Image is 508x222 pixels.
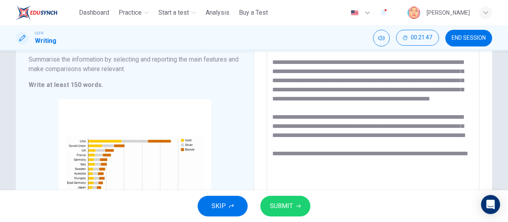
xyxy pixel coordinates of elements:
[35,31,43,36] span: CEFR
[29,55,241,74] h6: Summarise the information by selecting and reporting the main features and make comparisons where...
[198,196,248,216] button: SKIP
[350,10,360,16] img: en
[202,6,233,20] button: Analysis
[373,30,390,46] div: Mute
[445,30,492,46] button: END SESSION
[29,81,103,89] strong: Write at least 150 words.
[76,6,112,20] button: Dashboard
[35,36,56,46] h1: Writing
[396,30,439,46] button: 00:21:47
[239,8,268,17] span: Buy a Test
[260,196,310,216] button: SUBMIT
[212,201,226,212] span: SKIP
[396,30,439,46] div: Hide
[16,5,58,21] img: ELTC logo
[158,8,189,17] span: Start a test
[427,8,470,17] div: [PERSON_NAME]
[236,6,271,20] button: Buy a Test
[452,35,486,41] span: END SESSION
[206,8,229,17] span: Analysis
[481,195,500,214] div: Open Intercom Messenger
[155,6,199,20] button: Start a test
[270,201,293,212] span: SUBMIT
[408,6,420,19] img: Profile picture
[115,6,152,20] button: Practice
[411,35,432,41] span: 00:21:47
[119,8,142,17] span: Practice
[16,5,76,21] a: ELTC logo
[79,8,109,17] span: Dashboard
